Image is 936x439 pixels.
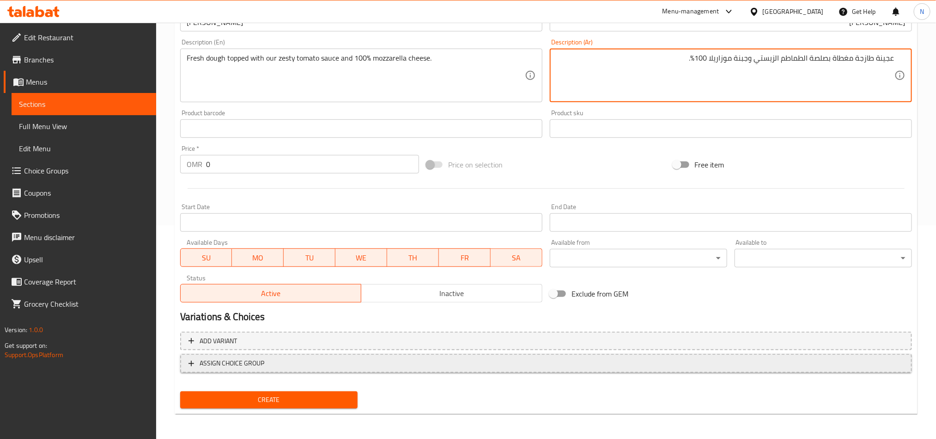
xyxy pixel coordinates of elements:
[24,232,149,243] span: Menu disclaimer
[180,332,912,351] button: Add variant
[24,276,149,287] span: Coverage Report
[4,26,156,49] a: Edit Restaurant
[5,324,27,336] span: Version:
[24,165,149,176] span: Choice Groups
[284,248,335,267] button: TU
[361,284,542,303] button: Inactive
[29,324,43,336] span: 1.0.0
[206,155,419,173] input: Please enter price
[188,394,350,406] span: Create
[184,287,358,300] span: Active
[236,251,280,265] span: MO
[494,251,539,265] span: SA
[735,249,912,267] div: ​
[387,248,439,267] button: TH
[4,271,156,293] a: Coverage Report
[24,32,149,43] span: Edit Restaurant
[184,251,229,265] span: SU
[920,6,924,17] span: N
[187,54,525,98] textarea: Fresh dough topped with our zesty tomato sauce and 100% mozzarella cheese.
[24,210,149,221] span: Promotions
[695,159,724,170] span: Free item
[443,251,487,265] span: FR
[491,248,542,267] button: SA
[365,287,539,300] span: Inactive
[4,49,156,71] a: Branches
[571,288,629,299] span: Exclude from GEM
[180,119,542,138] input: Please enter product barcode
[180,310,912,324] h2: Variations & Choices
[180,248,232,267] button: SU
[335,248,387,267] button: WE
[24,187,149,198] span: Coupons
[4,71,156,93] a: Menus
[550,119,912,138] input: Please enter product sku
[12,93,156,115] a: Sections
[5,340,47,352] span: Get support on:
[24,298,149,309] span: Grocery Checklist
[19,143,149,154] span: Edit Menu
[24,254,149,265] span: Upsell
[763,6,824,17] div: [GEOGRAPHIC_DATA]
[180,284,362,303] button: Active
[391,251,435,265] span: TH
[180,354,912,373] button: ASSIGN CHOICE GROUP
[187,159,202,170] p: OMR
[12,115,156,137] a: Full Menu View
[19,121,149,132] span: Full Menu View
[4,204,156,226] a: Promotions
[200,358,264,369] span: ASSIGN CHOICE GROUP
[287,251,332,265] span: TU
[448,159,503,170] span: Price on selection
[232,248,284,267] button: MO
[550,249,727,267] div: ​
[19,99,149,110] span: Sections
[12,137,156,160] a: Edit Menu
[662,6,719,17] div: Menu-management
[200,335,237,347] span: Add variant
[4,182,156,204] a: Coupons
[439,248,491,267] button: FR
[556,54,894,98] textarea: عجينة طازجة مغطاة بصلصة الطماطم الزيستي وجبنة موزاريلا 100%.
[26,76,149,87] span: Menus
[4,226,156,248] a: Menu disclaimer
[339,251,383,265] span: WE
[4,293,156,315] a: Grocery Checklist
[4,248,156,271] a: Upsell
[24,54,149,65] span: Branches
[5,349,63,361] a: Support.OpsPlatform
[4,160,156,182] a: Choice Groups
[180,391,358,408] button: Create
